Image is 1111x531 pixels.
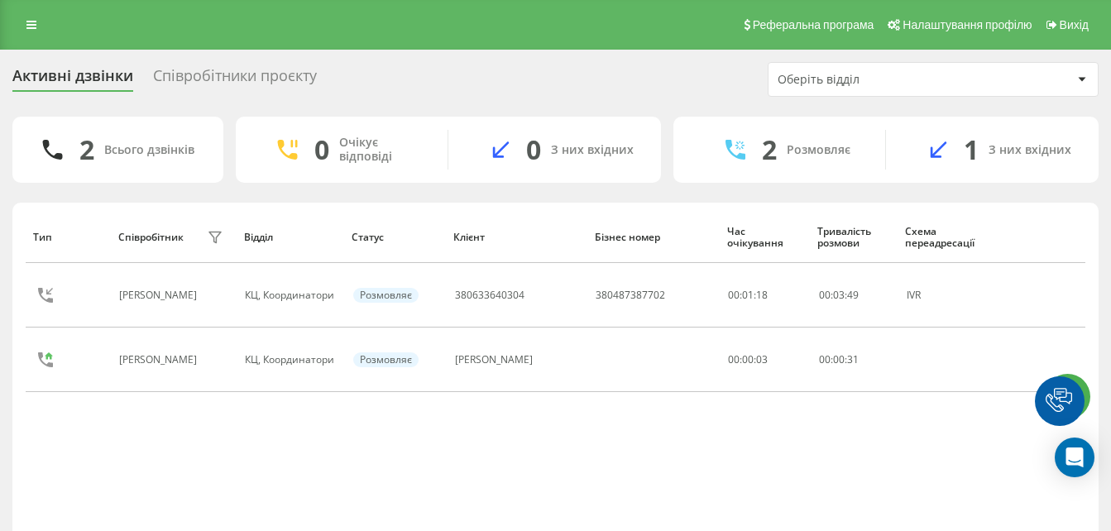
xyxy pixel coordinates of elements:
div: [PERSON_NAME] [119,354,201,366]
span: Вихід [1060,18,1089,31]
div: Співробітник [118,232,184,243]
div: Всього дзвінків [104,143,194,157]
div: Розмовляє [787,143,850,157]
div: Розмовляє [353,288,419,303]
div: Тип [33,232,102,243]
div: 0 [314,134,329,165]
div: Схема переадресації [905,226,993,250]
div: : : [819,354,859,366]
span: Реферальна програма [753,18,874,31]
span: 00 [833,352,845,366]
div: [PERSON_NAME] [455,354,533,366]
div: КЦ, Координатори [245,354,334,366]
div: : : [819,289,859,301]
div: Оберіть відділ [778,73,975,87]
div: З них вхідних [989,143,1071,157]
div: Відділ [244,232,336,243]
span: 31 [847,352,859,366]
div: [PERSON_NAME] [119,289,201,301]
div: 00:01:18 [728,289,800,301]
div: 2 [79,134,94,165]
div: Open Intercom Messenger [1055,438,1094,477]
span: 00 [819,288,831,302]
span: 49 [847,288,859,302]
div: IVR [907,289,992,301]
div: 1 [964,134,979,165]
div: КЦ, Координатори [245,289,334,301]
div: Очікує відповіді [339,136,423,164]
div: 0 [526,134,541,165]
div: З них вхідних [551,143,634,157]
div: 00:00:03 [728,354,800,366]
span: 03 [833,288,845,302]
div: Розмовляє [353,352,419,367]
div: Бізнес номер [595,232,711,243]
div: 380487387702 [596,289,665,301]
div: Статус [352,232,438,243]
span: Налаштування профілю [903,18,1032,31]
div: Час очікування [727,226,802,250]
div: Активні дзвінки [12,67,133,93]
div: Співробітники проєкту [153,67,317,93]
span: 00 [819,352,831,366]
div: 380633640304 [455,289,524,301]
div: Клієнт [453,232,578,243]
div: Тривалість розмови [817,226,889,250]
div: 2 [762,134,777,165]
